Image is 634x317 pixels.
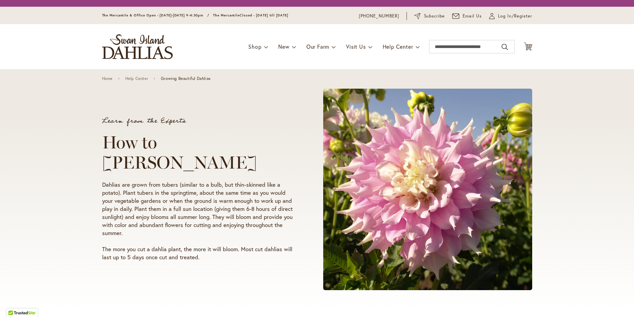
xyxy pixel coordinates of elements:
a: Email Us [452,13,482,19]
span: Subscribe [424,13,445,19]
p: The more you cut a dahlia plant, the more it will bloom. Most cut dahlias will last up to 5 days ... [102,245,298,261]
a: store logo [102,34,173,59]
span: Closed - [DATE] till [DATE] [240,13,288,17]
span: Visit Us [346,43,366,50]
a: Log In/Register [489,13,532,19]
span: New [278,43,289,50]
button: Search [502,42,508,52]
a: Subscribe [414,13,445,19]
span: Growing Beautiful Dahlias [161,76,211,81]
p: Dahlias are grown from tubers (similar to a bulb, but thin-skinned like a potato). Plant tubers i... [102,181,298,237]
a: Help Center [125,76,149,81]
span: Help Center [383,43,413,50]
h1: How to [PERSON_NAME] [102,132,298,173]
a: Home [102,76,113,81]
span: Our Farm [306,43,329,50]
p: Learn from the Experts [102,118,298,124]
span: Log In/Register [498,13,532,19]
span: The Mercantile & Office Open - [DATE]-[DATE] 9-4:30pm / The Mercantile [102,13,240,17]
span: Shop [248,43,261,50]
span: Email Us [463,13,482,19]
a: [PHONE_NUMBER] [359,13,399,19]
